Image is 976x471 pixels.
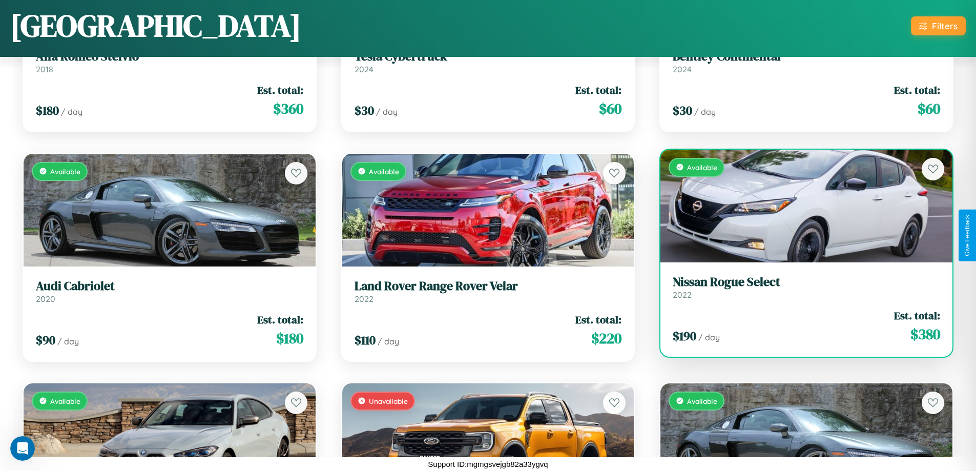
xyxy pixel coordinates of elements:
span: 2024 [355,64,373,74]
span: / day [376,107,398,117]
h3: Land Rover Range Rover Velar [355,279,622,294]
h1: [GEOGRAPHIC_DATA] [10,5,301,47]
span: Est. total: [894,308,940,323]
div: Filters [932,21,958,31]
span: Unavailable [369,397,408,405]
span: $ 60 [918,98,940,119]
iframe: Intercom live chat [10,436,35,461]
span: 2018 [36,64,53,74]
a: Bentley Continental2024 [673,49,940,74]
span: / day [378,336,399,346]
a: Alfa Romeo Stelvio2018 [36,49,303,74]
h3: Bentley Continental [673,49,940,64]
span: $ 60 [599,98,621,119]
span: Available [50,167,80,176]
h3: Tesla Cybertruck [355,49,622,64]
a: Land Rover Range Rover Velar2022 [355,279,622,304]
span: 2020 [36,294,55,304]
span: 2022 [673,290,692,300]
span: Available [369,167,399,176]
span: $ 110 [355,332,376,349]
p: Support ID: mgmgsvejgb82a33ygvq [428,457,548,471]
span: 2022 [355,294,373,304]
span: / day [61,107,82,117]
a: Audi Cabriolet2020 [36,279,303,304]
span: $ 30 [355,102,374,119]
span: Available [687,397,717,405]
span: $ 90 [36,332,55,349]
span: Est. total: [257,83,303,97]
span: / day [698,332,720,342]
span: $ 360 [273,98,303,119]
h3: Alfa Romeo Stelvio [36,49,303,64]
span: Est. total: [575,83,621,97]
span: $ 180 [36,102,59,119]
span: $ 380 [910,324,940,344]
h3: Audi Cabriolet [36,279,303,294]
span: 2024 [673,64,692,74]
span: / day [57,336,79,346]
span: Available [50,397,80,405]
button: Filters [911,16,966,35]
span: Est. total: [575,312,621,327]
a: Nissan Rogue Select2022 [673,275,940,300]
h3: Nissan Rogue Select [673,275,940,290]
span: $ 220 [591,328,621,349]
span: $ 180 [276,328,303,349]
span: Available [687,163,717,172]
a: Tesla Cybertruck2024 [355,49,622,74]
span: $ 30 [673,102,692,119]
span: $ 190 [673,327,696,344]
div: Give Feedback [964,215,971,256]
span: Est. total: [257,312,303,327]
span: / day [694,107,716,117]
span: Est. total: [894,83,940,97]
